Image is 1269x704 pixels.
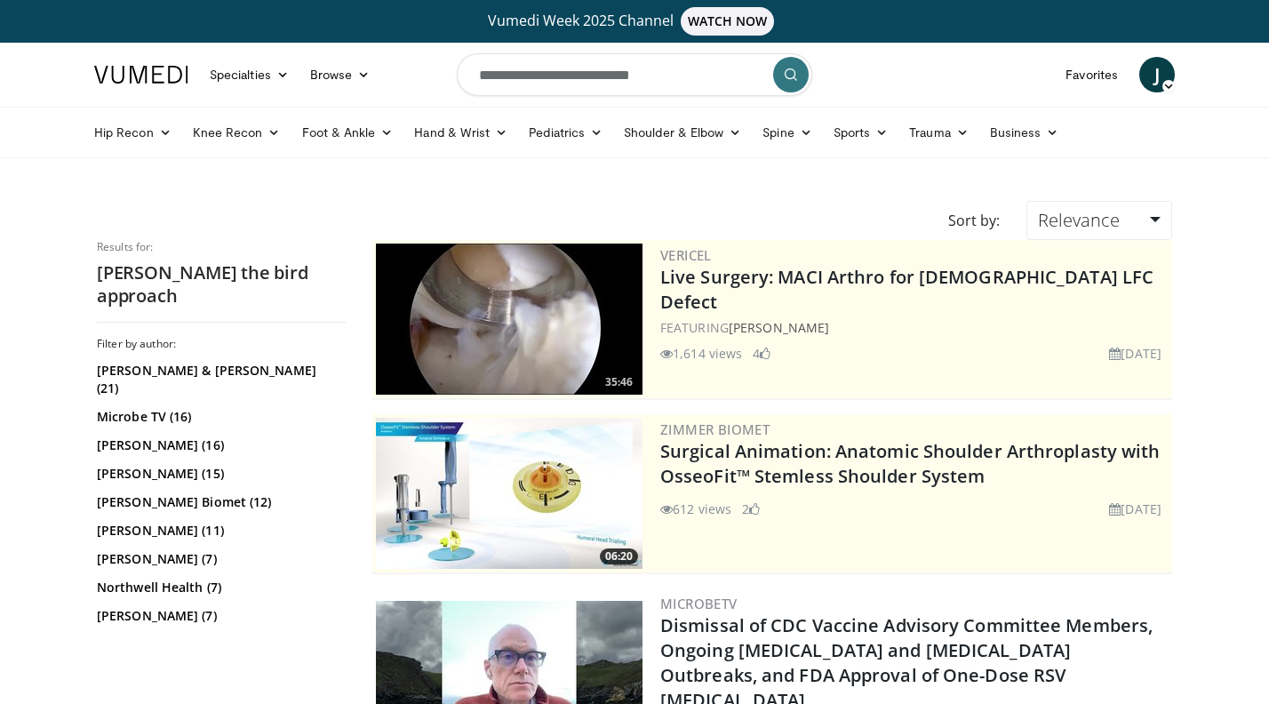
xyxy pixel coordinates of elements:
[979,115,1070,150] a: Business
[299,57,381,92] a: Browse
[660,595,738,612] a: MicrobeTV
[376,244,642,395] img: eb023345-1e2d-4374-a840-ddbc99f8c97c.300x170_q85_crop-smart_upscale.jpg
[1055,57,1129,92] a: Favorites
[97,362,341,397] a: [PERSON_NAME] & [PERSON_NAME] (21)
[376,418,642,569] a: 06:20
[1109,500,1161,518] li: [DATE]
[97,607,341,625] a: [PERSON_NAME] (7)
[600,548,638,564] span: 06:20
[1038,208,1120,232] span: Relevance
[823,115,899,150] a: Sports
[1109,344,1161,363] li: [DATE]
[97,493,341,511] a: [PERSON_NAME] Biomet (12)
[753,344,770,363] li: 4
[660,265,1153,314] a: Live Surgery: MACI Arthro for [DEMOGRAPHIC_DATA] LFC Defect
[660,439,1161,488] a: Surgical Animation: Anatomic Shoulder Arthroplasty with OsseoFit™ Stemless Shoulder System
[97,261,346,308] h2: [PERSON_NAME] the bird approach
[97,408,341,426] a: Microbe TV (16)
[752,115,822,150] a: Spine
[84,115,182,150] a: Hip Recon
[729,319,829,336] a: [PERSON_NAME]
[681,7,775,36] span: WATCH NOW
[1026,201,1172,240] a: Relevance
[376,418,642,569] img: 84e7f812-2061-4fff-86f6-cdff29f66ef4.300x170_q85_crop-smart_upscale.jpg
[660,500,731,518] li: 612 views
[199,57,299,92] a: Specialties
[97,465,341,483] a: [PERSON_NAME] (15)
[97,337,346,351] h3: Filter by author:
[97,240,346,254] p: Results for:
[94,66,188,84] img: VuMedi Logo
[660,420,770,438] a: Zimmer Biomet
[291,115,404,150] a: Foot & Ankle
[613,115,752,150] a: Shoulder & Elbow
[182,115,291,150] a: Knee Recon
[97,7,1172,36] a: Vumedi Week 2025 ChannelWATCH NOW
[660,318,1169,337] div: FEATURING
[1139,57,1175,92] a: J
[600,374,638,390] span: 35:46
[97,579,341,596] a: Northwell Health (7)
[457,53,812,96] input: Search topics, interventions
[97,550,341,568] a: [PERSON_NAME] (7)
[376,244,642,395] a: 35:46
[660,246,712,264] a: Vericel
[403,115,518,150] a: Hand & Wrist
[742,500,760,518] li: 2
[935,201,1013,240] div: Sort by:
[660,344,742,363] li: 1,614 views
[97,522,341,540] a: [PERSON_NAME] (11)
[97,436,341,454] a: [PERSON_NAME] (16)
[898,115,979,150] a: Trauma
[518,115,613,150] a: Pediatrics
